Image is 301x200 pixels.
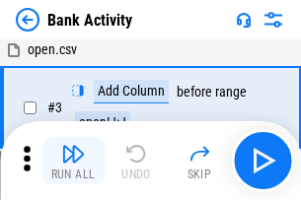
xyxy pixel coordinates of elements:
[41,137,105,184] button: Run All
[47,100,62,115] span: # 3
[75,111,130,135] div: open!J:J
[188,142,211,166] img: Skip
[236,12,252,28] img: Support
[16,8,39,32] img: Back
[61,142,85,166] img: Run All
[47,11,132,30] div: Bank Activity
[215,85,247,100] div: range
[51,168,96,180] div: Run All
[177,85,212,100] div: before
[168,137,231,184] button: Skip
[262,8,285,32] img: Settings menu
[28,41,77,57] span: open.csv
[94,80,169,103] div: Add Column
[247,145,278,176] img: Main button
[188,168,212,180] div: Skip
